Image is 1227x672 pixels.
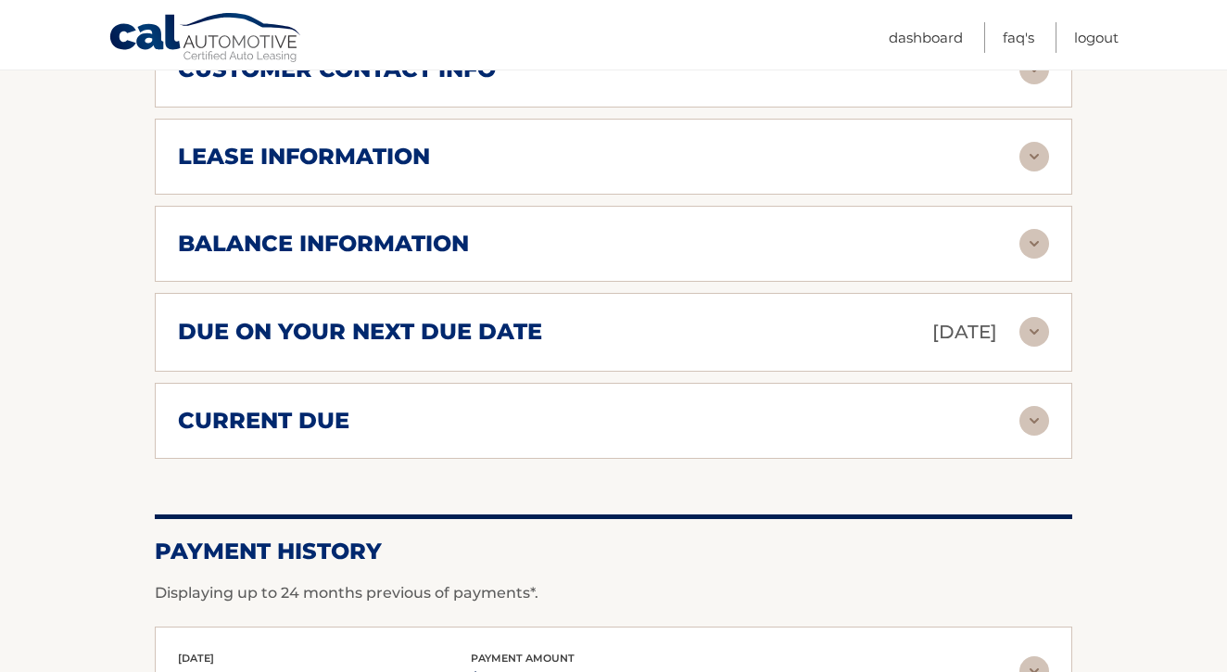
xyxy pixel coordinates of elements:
[178,652,214,665] span: [DATE]
[1003,22,1034,53] a: FAQ's
[1074,22,1119,53] a: Logout
[178,143,430,171] h2: lease information
[1019,317,1049,347] img: accordion-rest.svg
[1019,142,1049,171] img: accordion-rest.svg
[155,582,1072,604] p: Displaying up to 24 months previous of payments*.
[178,407,349,435] h2: current due
[471,652,575,665] span: payment amount
[178,230,469,258] h2: balance information
[178,318,542,346] h2: due on your next due date
[932,316,997,349] p: [DATE]
[155,538,1072,565] h2: Payment History
[889,22,963,53] a: Dashboard
[1019,406,1049,436] img: accordion-rest.svg
[108,12,303,66] a: Cal Automotive
[1019,229,1049,259] img: accordion-rest.svg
